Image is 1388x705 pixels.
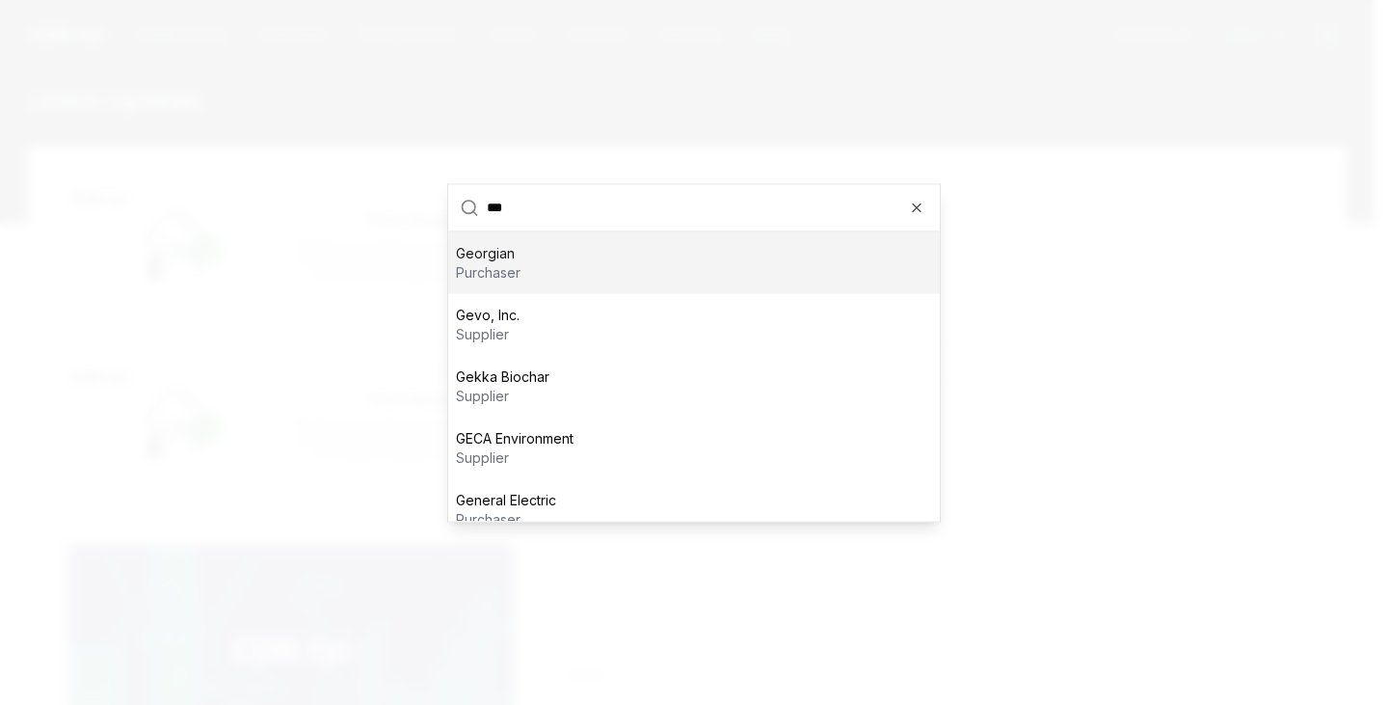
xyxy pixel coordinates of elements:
p: purchaser [456,262,520,282]
p: purchaser [456,509,556,529]
p: supplier [456,324,520,343]
p: Georgian [456,243,520,262]
p: supplier [456,386,549,405]
p: GECA Environment [456,428,574,447]
p: Gevo, Inc. [456,305,520,324]
p: supplier [456,447,574,467]
p: Gekka Biochar [456,366,549,386]
p: General Electric [456,490,556,509]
